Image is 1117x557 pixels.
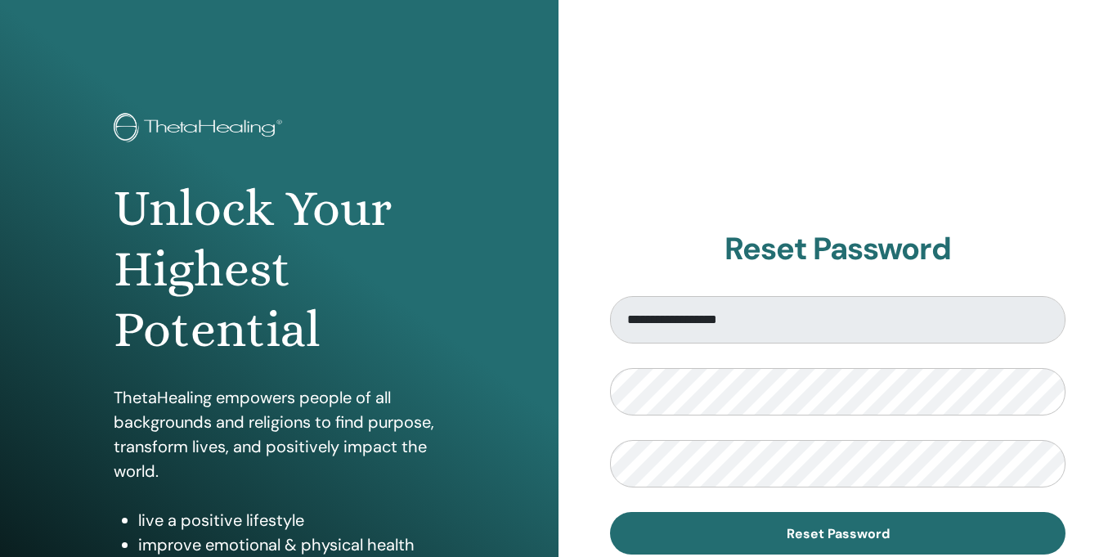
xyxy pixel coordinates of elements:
[114,385,445,483] p: ThetaHealing empowers people of all backgrounds and religions to find purpose, transform lives, a...
[114,178,445,361] h1: Unlock Your Highest Potential
[138,532,445,557] li: improve emotional & physical health
[138,508,445,532] li: live a positive lifestyle
[610,512,1065,555] button: Reset Password
[610,231,1065,268] h2: Reset Password
[787,525,890,542] span: Reset Password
